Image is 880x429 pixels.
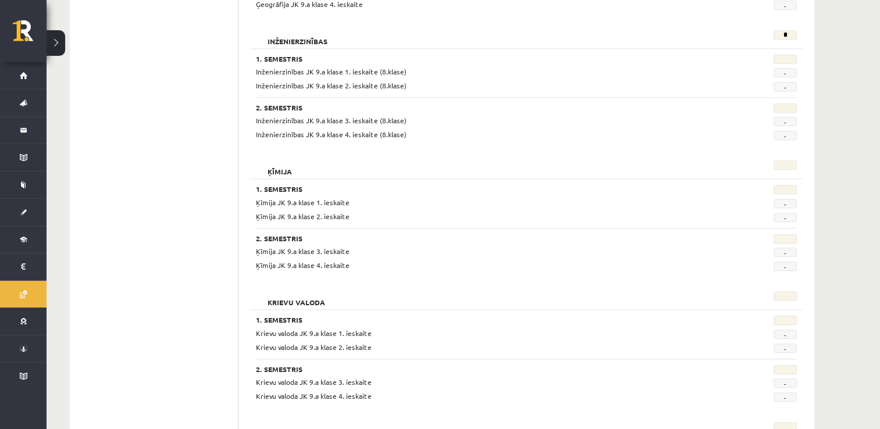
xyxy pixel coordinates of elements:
[774,378,797,388] span: -
[256,185,704,193] h3: 1. Semestris
[256,198,350,207] span: Ķīmija JK 9.a klase 1. ieskaite
[774,1,797,10] span: -
[256,55,704,63] h3: 1. Semestris
[256,103,704,112] h3: 2. Semestris
[774,392,797,402] span: -
[256,260,350,270] span: Ķīmija JK 9.a klase 4. ieskaite
[774,199,797,208] span: -
[256,328,372,338] span: Krievu valoda JK 9.a klase 1. ieskaite
[13,20,47,49] a: Rīgas 1. Tālmācības vidusskola
[256,81,407,90] span: Inženierzinības JK 9.a klase 2. ieskaite (8.klase)
[256,316,704,324] h3: 1. Semestris
[774,262,797,271] span: -
[256,391,372,401] span: Krievu valoda JK 9.a klase 4. ieskaite
[256,212,350,221] span: Ķīmija JK 9.a klase 2. ieskaite
[774,330,797,339] span: -
[256,30,339,42] h2: Inženierzinības
[256,377,372,387] span: Krievu valoda JK 9.a klase 3. ieskaite
[774,117,797,126] span: -
[774,131,797,140] span: -
[256,67,407,76] span: Inženierzinības JK 9.a klase 1. ieskaite (8.klase)
[774,82,797,91] span: -
[774,344,797,353] span: -
[256,160,304,172] h2: Ķīmija
[256,246,350,256] span: Ķīmija JK 9.a klase 3. ieskaite
[256,234,704,242] h3: 2. Semestris
[256,342,372,352] span: Krievu valoda JK 9.a klase 2. ieskaite
[256,291,337,303] h2: Krievu valoda
[774,68,797,77] span: -
[774,213,797,222] span: -
[774,248,797,257] span: -
[256,116,407,125] span: Inženierzinības JK 9.a klase 3. ieskaite (8.klase)
[256,365,704,373] h3: 2. Semestris
[256,130,407,139] span: Inženierzinības JK 9.a klase 4. ieskaite (8.klase)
